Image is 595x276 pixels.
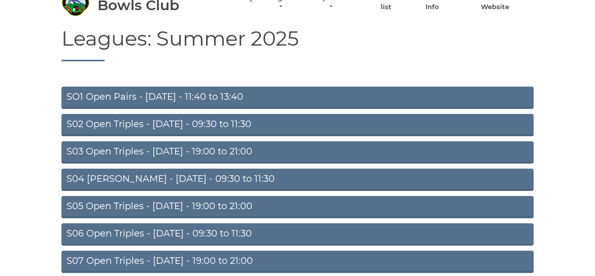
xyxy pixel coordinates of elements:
[61,251,534,273] a: S07 Open Triples - [DATE] - 19:00 to 21:00
[61,169,534,191] a: S04 [PERSON_NAME] - [DATE] - 09:30 to 11:30
[61,141,534,164] a: S03 Open Triples - [DATE] - 19:00 to 21:00
[61,223,534,246] a: S06 Open Triples - [DATE] - 09:30 to 11:30
[61,87,534,109] a: SO1 Open Pairs - [DATE] - 11:40 to 13:40
[61,27,534,61] h1: Leagues: Summer 2025
[61,114,534,136] a: S02 Open Triples - [DATE] - 09:30 to 11:30
[61,196,534,218] a: S05 Open Triples - [DATE] - 19:00 to 21:00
